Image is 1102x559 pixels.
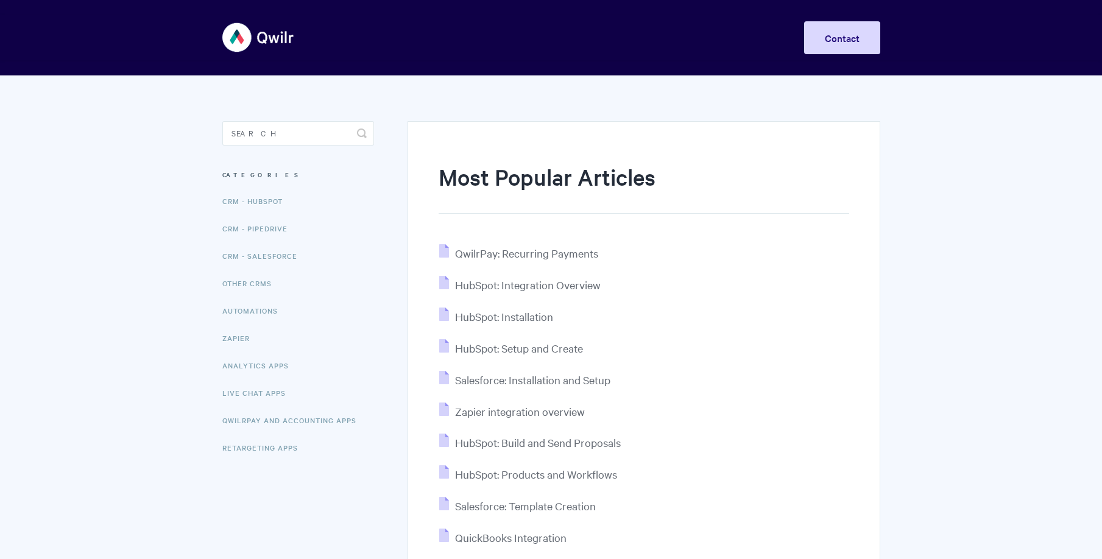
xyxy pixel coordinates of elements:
a: Other CRMs [222,271,281,295]
a: Zapier integration overview [439,404,585,418]
a: CRM - Salesforce [222,244,306,268]
h3: Categories [222,164,374,186]
span: HubSpot: Setup and Create [455,341,583,355]
a: HubSpot: Installation [439,309,553,323]
span: HubSpot: Build and Send Proposals [455,435,621,449]
a: HubSpot: Integration Overview [439,278,601,292]
span: HubSpot: Installation [455,309,553,323]
img: Qwilr Help Center [222,15,295,60]
a: Retargeting Apps [222,435,307,460]
a: Contact [804,21,880,54]
a: QwilrPay: Recurring Payments [439,246,598,260]
a: Salesforce: Installation and Setup [439,373,610,387]
a: HubSpot: Setup and Create [439,341,583,355]
span: QwilrPay: Recurring Payments [455,246,598,260]
span: Salesforce: Template Creation [455,499,596,513]
span: Salesforce: Installation and Setup [455,373,610,387]
a: HubSpot: Build and Send Proposals [439,435,621,449]
span: HubSpot: Products and Workflows [455,467,617,481]
a: Live Chat Apps [222,381,295,405]
span: Zapier integration overview [455,404,585,418]
span: QuickBooks Integration [455,530,567,544]
a: HubSpot: Products and Workflows [439,467,617,481]
input: Search [222,121,374,146]
a: Automations [222,298,287,323]
a: CRM - Pipedrive [222,216,297,241]
a: QuickBooks Integration [439,530,567,544]
a: Analytics Apps [222,353,298,378]
a: CRM - HubSpot [222,189,292,213]
a: Salesforce: Template Creation [439,499,596,513]
span: HubSpot: Integration Overview [455,278,601,292]
a: QwilrPay and Accounting Apps [222,408,366,432]
h1: Most Popular Articles [439,161,849,214]
a: Zapier [222,326,259,350]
